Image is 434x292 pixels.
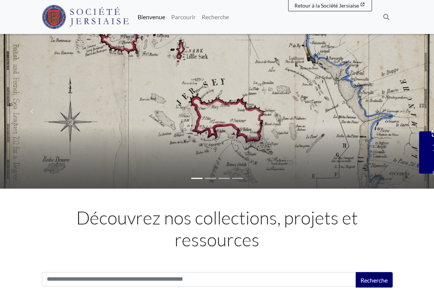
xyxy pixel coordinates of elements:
font: Parcourir [171,13,196,20]
font: Découvrez nos collections, projets et ressources [76,206,358,251]
font: Recherche [360,277,388,284]
font: Bienvenue [138,13,165,20]
a: Recherche [199,9,232,25]
font: Retour à la Société Jersiaise [294,2,359,9]
button: Recherche [356,272,393,287]
a: Parcourir [168,9,199,25]
a: Bienvenue [135,9,168,25]
font: Recherche [202,13,229,20]
a: Passer à l'image suivante du diaporama [369,34,434,189]
img: Société Jersiaise [42,5,129,29]
a: Logo Société Jersiaise [42,3,129,31]
input: Recherchez dans cette collection... [42,272,356,286]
